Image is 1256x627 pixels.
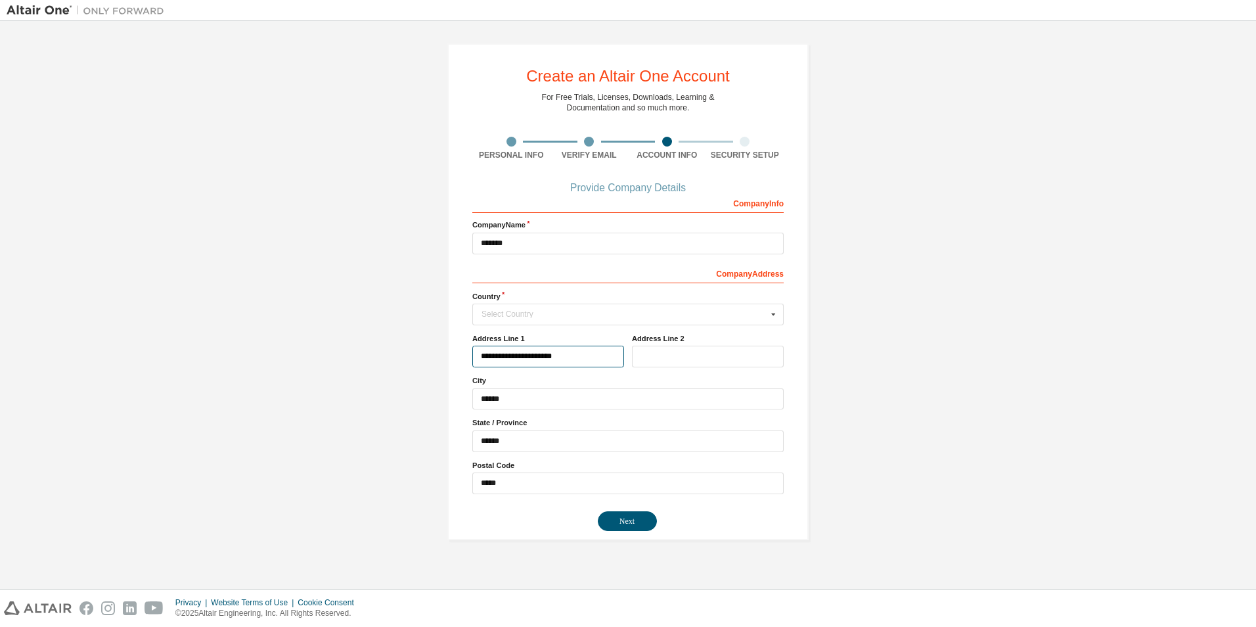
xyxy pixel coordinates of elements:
[472,460,784,471] label: Postal Code
[79,601,93,615] img: facebook.svg
[7,4,171,17] img: Altair One
[472,291,784,302] label: Country
[706,150,784,160] div: Security Setup
[472,220,784,230] label: Company Name
[526,68,730,84] div: Create an Altair One Account
[145,601,164,615] img: youtube.svg
[4,601,72,615] img: altair_logo.svg
[472,192,784,213] div: Company Info
[472,375,784,386] label: City
[472,417,784,428] label: State / Province
[598,511,657,531] button: Next
[175,608,362,619] p: © 2025 Altair Engineering, Inc. All Rights Reserved.
[628,150,706,160] div: Account Info
[101,601,115,615] img: instagram.svg
[472,150,550,160] div: Personal Info
[542,92,715,113] div: For Free Trials, Licenses, Downloads, Learning & Documentation and so much more.
[175,597,211,608] div: Privacy
[211,597,298,608] div: Website Terms of Use
[123,601,137,615] img: linkedin.svg
[632,333,784,344] label: Address Line 2
[298,597,361,608] div: Cookie Consent
[550,150,629,160] div: Verify Email
[472,262,784,283] div: Company Address
[472,184,784,192] div: Provide Company Details
[482,310,767,318] div: Select Country
[472,333,624,344] label: Address Line 1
